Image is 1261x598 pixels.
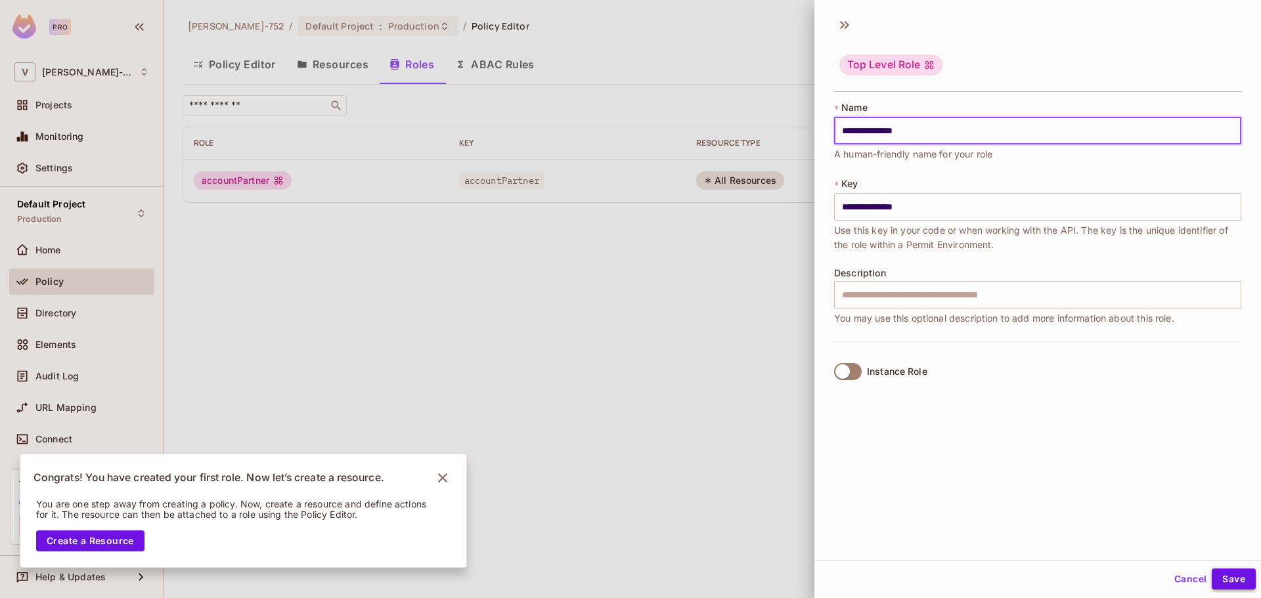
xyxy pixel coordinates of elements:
[834,223,1241,252] span: Use this key in your code or when working with the API. The key is the unique identifier of the r...
[33,471,384,484] p: Congrats! You have created your first role. Now let’s create a resource.
[839,54,942,75] div: Top Level Role
[36,530,144,551] button: Create a Resource
[834,147,992,161] span: A human-friendly name for your role
[841,102,868,113] span: Name
[867,366,927,377] div: Instance Role
[1212,568,1256,589] button: Save
[841,179,858,189] span: Key
[1169,568,1212,589] button: Cancel
[834,311,1174,326] span: You may use this optional description to add more information about this role.
[36,499,433,520] p: You are one step away from creating a policy. Now, create a resource and define actions for it. T...
[834,268,886,278] span: Description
